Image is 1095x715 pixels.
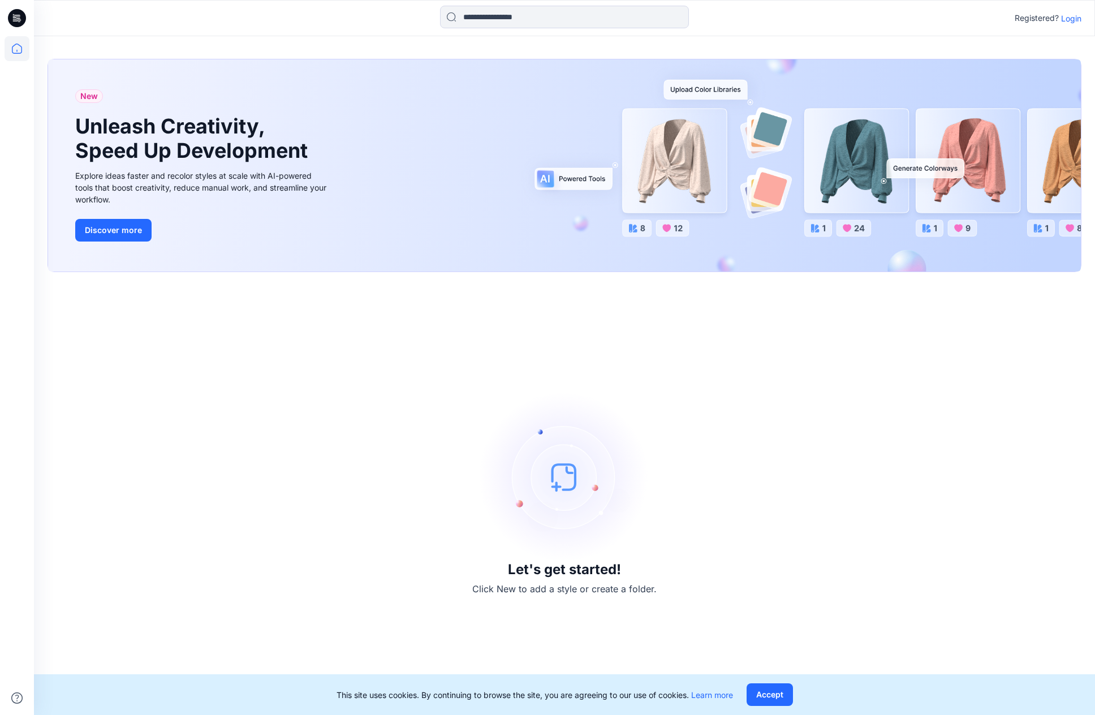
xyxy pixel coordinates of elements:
[472,582,657,596] p: Click New to add a style or create a folder.
[480,392,649,562] img: empty-state-image.svg
[75,219,330,242] a: Discover more
[1061,12,1081,24] p: Login
[75,170,330,205] div: Explore ideas faster and recolor styles at scale with AI-powered tools that boost creativity, red...
[337,689,733,701] p: This site uses cookies. By continuing to browse the site, you are agreeing to our use of cookies.
[508,562,621,578] h3: Let's get started!
[80,89,98,103] span: New
[691,690,733,700] a: Learn more
[75,114,313,163] h1: Unleash Creativity, Speed Up Development
[1015,11,1059,25] p: Registered?
[75,219,152,242] button: Discover more
[747,683,793,706] button: Accept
